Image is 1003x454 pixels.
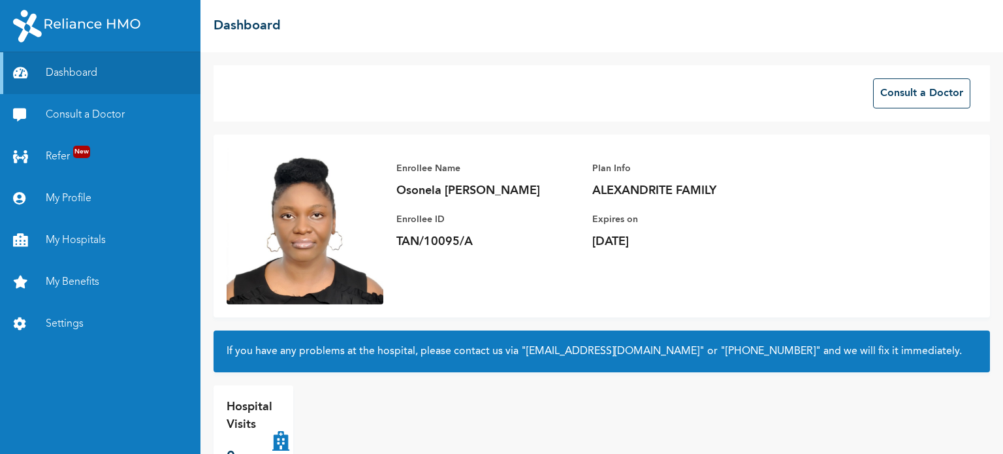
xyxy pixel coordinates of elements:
button: Consult a Doctor [873,78,970,108]
p: Hospital Visits [227,398,272,434]
h2: Dashboard [214,16,281,36]
a: "[PHONE_NUMBER]" [720,346,821,357]
p: Enrollee ID [396,212,579,227]
p: TAN/10095/A [396,234,579,250]
img: Enrollee [227,148,383,304]
img: RelianceHMO's Logo [13,10,140,42]
p: Enrollee Name [396,161,579,176]
p: Plan Info [592,161,775,176]
p: ALEXANDRITE FAMILY [592,183,775,199]
p: Osonela [PERSON_NAME] [396,183,579,199]
h2: If you have any problems at the hospital, please contact us via or and we will fix it immediately. [227,344,977,359]
a: "[EMAIL_ADDRESS][DOMAIN_NAME]" [521,346,705,357]
p: Expires on [592,212,775,227]
span: New [73,146,90,158]
p: [DATE] [592,234,775,250]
